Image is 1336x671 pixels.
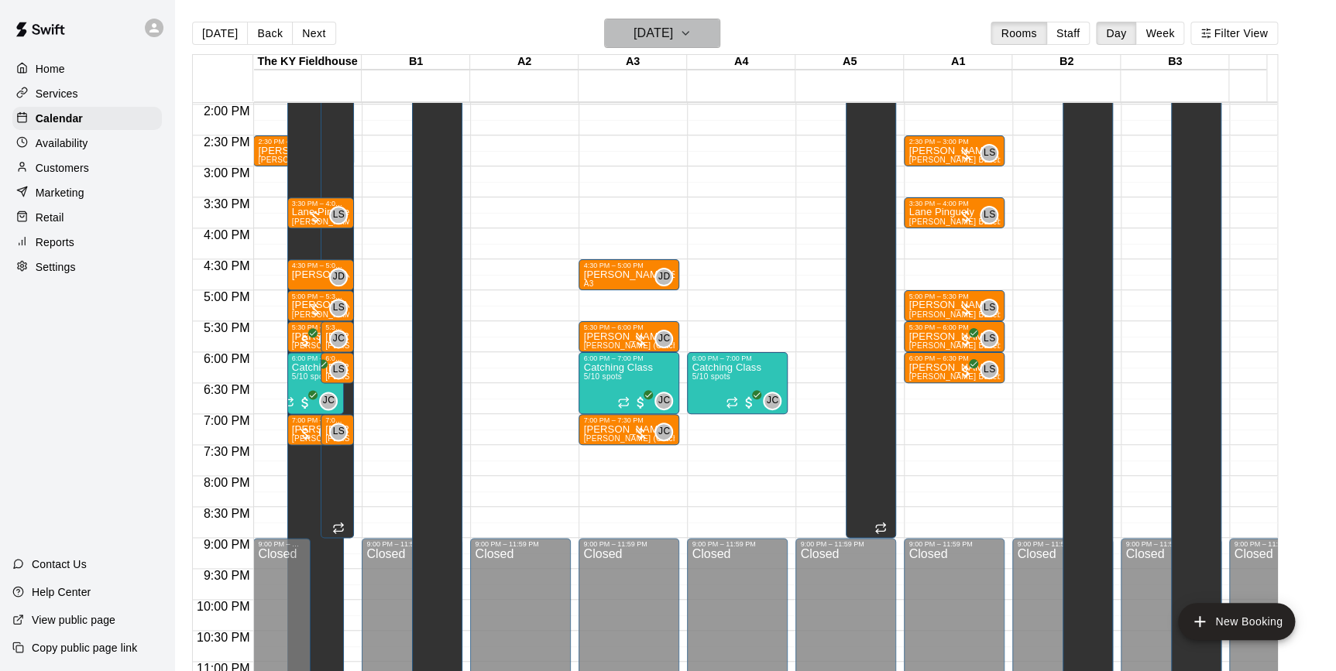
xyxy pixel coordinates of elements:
[1125,540,1217,548] div: 9:00 PM – 11:59 PM
[661,330,673,348] span: Jacob Caruso
[335,361,348,379] span: Leo Seminati
[12,132,162,155] a: Availability
[12,107,162,130] a: Calendar
[325,392,338,410] span: Jacob Caruso
[604,19,720,48] button: [DATE]
[36,135,88,151] p: Availability
[200,414,254,427] span: 7:00 PM
[904,290,1005,321] div: 5:00 PM – 5:30 PM: Hayden Stone
[958,333,974,348] span: All customers have paid
[36,210,64,225] p: Retail
[1190,22,1277,45] button: Filter View
[579,259,679,290] div: 4:30 PM – 5:00 PM: Jess Detrick Softball (Hitting/Catching)
[32,612,115,628] p: View public page
[32,584,91,600] p: Help Center
[292,262,350,269] div: 4:30 PM – 5:00 PM
[307,364,323,379] span: All customers have paid
[654,268,673,286] div: Jess Detrick
[908,354,1000,362] div: 6:00 PM – 6:30 PM
[908,156,1113,164] span: [PERSON_NAME] Baseball/Softball (Hitting or Fielding)
[795,55,904,70] div: A5
[200,383,254,396] span: 6:30 PM
[333,424,345,440] span: LS
[986,299,998,317] span: Leo Seminati
[332,522,345,534] span: Recurring event
[329,206,348,224] div: Leo Seminati
[958,364,974,379] span: All customers have paid
[333,331,345,347] span: JC
[36,185,84,200] p: Marketing
[617,396,630,409] span: Recurring event
[335,423,348,441] span: Leo Seminati
[658,424,670,440] span: JC
[200,135,254,149] span: 2:30 PM
[12,82,162,105] a: Services
[292,372,330,381] span: 5/10 spots filled
[297,395,313,410] span: All customers have paid
[986,206,998,224] span: Leo Seminati
[908,324,1000,331] div: 5:30 PM – 6:00 PM
[292,293,350,300] div: 5:00 PM – 5:30 PM
[908,293,1000,300] div: 5:00 PM – 5:30 PM
[980,206,998,224] div: Leo Seminati
[292,434,426,443] span: [PERSON_NAME] (Catching/Hitting)
[692,354,783,362] div: 6:00 PM – 7:00 PM
[282,396,294,409] span: Recurring event
[470,55,579,70] div: A2
[984,331,995,347] span: LS
[335,206,348,224] span: Leo Seminati
[1017,540,1108,548] div: 9:00 PM – 11:59 PM
[193,631,253,644] span: 10:30 PM
[726,396,738,409] span: Recurring event
[287,290,355,321] div: 5:00 PM – 5:30 PM: Hayden Stone
[583,434,717,443] span: [PERSON_NAME] (Catching/Hitting)
[292,310,496,319] span: [PERSON_NAME] Baseball/Softball (Hitting or Fielding)
[986,144,998,163] span: Leo Seminati
[661,268,673,286] span: Jess Detrick
[769,392,781,410] span: Jacob Caruso
[200,197,254,211] span: 3:30 PM
[583,279,593,288] span: A3
[192,22,248,45] button: [DATE]
[319,392,338,410] div: Jacob Caruso
[329,268,348,286] div: Jess Detrick
[200,166,254,180] span: 3:00 PM
[800,540,891,548] div: 9:00 PM – 11:59 PM
[36,61,65,77] p: Home
[258,156,462,164] span: [PERSON_NAME] Baseball/Softball (Hitting or Fielding)
[908,200,1000,207] div: 3:30 PM – 4:00 PM
[908,372,1113,381] span: [PERSON_NAME] Baseball/Softball (Hitting or Fielding)
[200,321,254,334] span: 5:30 PM
[287,321,345,352] div: 5:30 PM – 6:00 PM: Andrew Ray
[292,416,340,424] div: 7:00 PM – 7:30 PM
[986,330,998,348] span: Leo Seminati
[329,361,348,379] div: Leo Seminati
[200,290,254,303] span: 5:00 PM
[292,341,496,350] span: [PERSON_NAME] Baseball/Softball (Hitting or Fielding)
[908,310,1113,319] span: [PERSON_NAME] Baseball/Softball (Hitting or Fielding)
[292,22,335,45] button: Next
[200,538,254,551] span: 9:00 PM
[980,361,998,379] div: Leo Seminati
[991,22,1046,45] button: Rooms
[200,104,254,118] span: 2:00 PM
[12,181,162,204] a: Marketing
[12,57,162,80] a: Home
[200,569,254,582] span: 9:30 PM
[908,540,1000,548] div: 9:00 PM – 11:59 PM
[908,217,1113,226] span: [PERSON_NAME] Baseball/Softball (Hitting or Fielding)
[36,111,83,126] p: Calendar
[247,22,293,45] button: Back
[579,352,679,414] div: 6:00 PM – 7:00 PM: Catching Class
[904,55,1012,70] div: A1
[980,299,998,317] div: Leo Seminati
[1234,540,1325,548] div: 9:00 PM – 11:59 PM
[329,330,348,348] div: Jacob Caruso
[323,393,335,409] span: JC
[292,324,340,331] div: 5:30 PM – 6:00 PM
[692,540,783,548] div: 9:00 PM – 11:59 PM
[904,321,1005,352] div: 5:30 PM – 6:00 PM: Andrew Ray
